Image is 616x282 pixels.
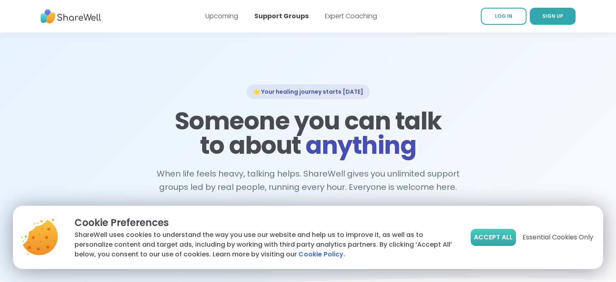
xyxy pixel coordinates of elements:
[471,229,516,246] button: Accept All
[172,109,444,157] h1: Someone you can talk to about
[325,11,377,21] a: Expert Coaching
[75,215,458,230] p: Cookie Preferences
[254,11,309,21] a: Support Groups
[542,13,563,19] span: SIGN UP
[153,167,464,194] h2: When life feels heavy, talking helps. ShareWell gives you unlimited support groups led by real pe...
[522,232,593,242] span: Essential Cookies Only
[75,230,458,259] p: ShareWell uses cookies to understand the way you use our website and help us to improve it, as we...
[298,250,345,259] a: Cookie Policy.
[495,13,512,19] span: LOG IN
[40,5,101,28] img: ShareWell Nav Logo
[305,128,416,162] span: anything
[474,232,513,242] span: Accept All
[247,84,370,99] div: 🌟 Your healing journey starts [DATE]
[481,8,526,25] a: LOG IN
[205,11,238,21] a: Upcoming
[530,8,576,25] a: SIGN UP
